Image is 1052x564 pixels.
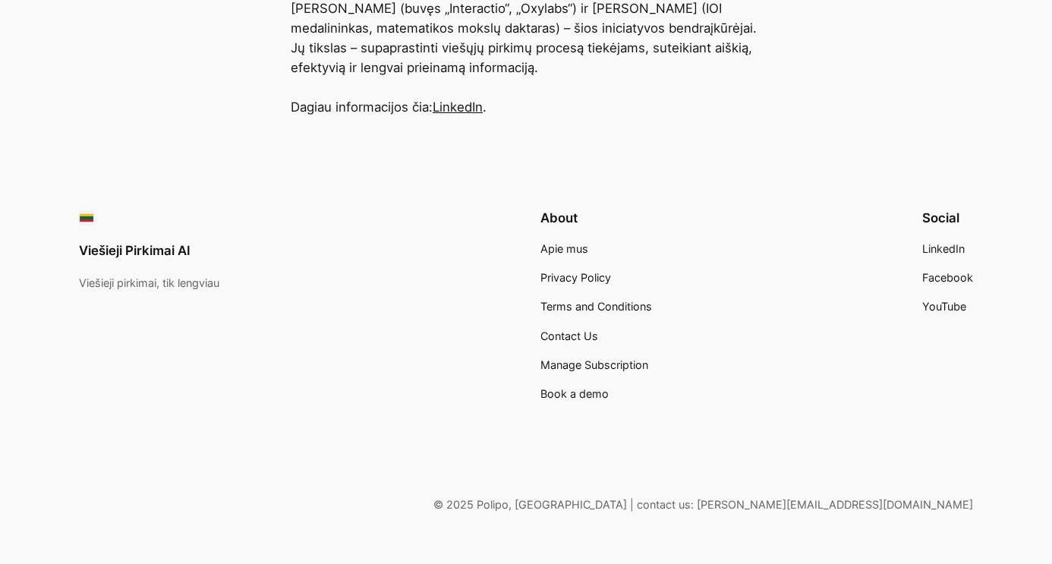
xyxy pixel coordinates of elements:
a: Manage Subscription [540,357,648,373]
span: Apie mus [540,242,588,255]
a: Terms and Conditions [540,298,652,315]
a: Contact Us [540,328,598,345]
a: LinkedIn [922,241,965,257]
span: Manage Subscription [540,358,648,371]
span: Facebook [922,271,973,284]
h2: About [540,210,652,225]
a: Privacy Policy [540,269,611,286]
a: LinkedIn [433,99,483,115]
h2: Social [922,210,973,225]
nav: Footer navigation 3 [922,241,973,316]
a: Viešieji Pirkimai AI [79,243,191,258]
a: Apie mus [540,241,588,257]
span: Terms and Conditions [540,300,652,313]
nav: Footer navigation 4 [540,241,652,403]
a: Book a demo [540,386,609,402]
p: © 2025 Polipo, [GEOGRAPHIC_DATA] | contact us: [PERSON_NAME][EMAIL_ADDRESS][DOMAIN_NAME] [79,496,973,513]
span: Privacy Policy [540,271,611,284]
a: Facebook [922,269,973,286]
span: LinkedIn [922,242,965,255]
span: YouTube [922,300,966,313]
span: Book a demo [540,387,609,400]
p: Viešieji pirkimai, tik lengviau [79,275,219,291]
span: Contact Us [540,329,598,342]
img: Viešieji pirkimai logo [79,210,94,225]
a: YouTube [922,298,966,315]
